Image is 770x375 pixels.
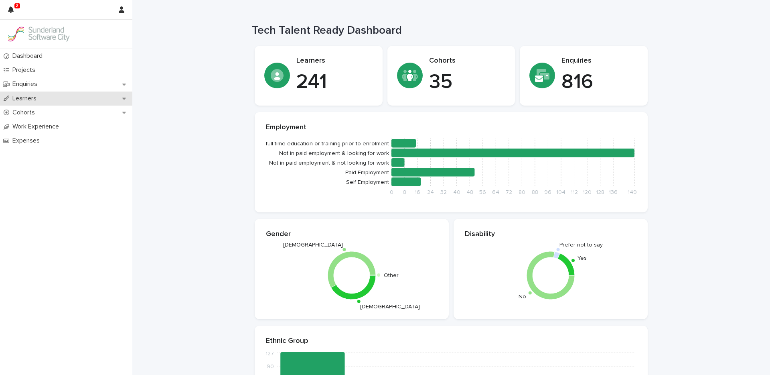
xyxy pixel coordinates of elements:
[532,190,538,195] tspan: 88
[427,190,434,195] tspan: 24
[453,190,460,195] tspan: 40
[403,190,406,195] tspan: 8
[519,294,526,300] text: No
[296,70,373,94] p: 241
[296,57,373,65] p: Learners
[429,70,506,94] p: 35
[415,190,420,195] tspan: 16
[384,273,399,278] text: Other
[561,70,638,94] p: 816
[265,351,274,357] tspan: 127
[492,190,499,195] tspan: 64
[9,52,49,60] p: Dashboard
[345,170,389,175] tspan: Paid Employment
[266,123,636,132] p: Employment
[9,80,44,88] p: Enquiries
[466,190,473,195] tspan: 48
[260,141,389,147] tspan: In full-time education or training prior to enrolment
[571,190,578,195] tspan: 112
[283,242,343,248] text: [DEMOGRAPHIC_DATA]
[9,137,46,145] p: Expenses
[252,24,645,38] h1: Tech Talent Ready Dashboard
[465,230,636,239] p: Disability
[429,57,506,65] p: Cohorts
[479,190,486,195] tspan: 56
[9,123,65,130] p: Work Experience
[628,190,637,195] tspan: 149
[267,364,274,369] tspan: 90
[609,190,618,195] tspan: 136
[544,190,551,195] tspan: 96
[16,3,18,8] p: 2
[266,230,438,239] p: Gender
[269,160,389,166] tspan: Not in paid employment & not looking for work
[440,190,447,195] tspan: 32
[279,151,389,156] tspan: Not in paid employment & looking for work
[266,337,636,346] p: Ethnic Group
[9,66,42,74] p: Projects
[346,179,389,185] tspan: Self Employment
[556,190,565,195] tspan: 104
[506,190,512,195] tspan: 72
[9,109,41,116] p: Cohorts
[577,255,587,261] text: Yes
[6,26,71,42] img: GVzBcg19RCOYju8xzymn
[360,304,420,310] text: [DEMOGRAPHIC_DATA]
[561,57,638,65] p: Enquiries
[583,190,592,195] tspan: 120
[390,190,393,195] tspan: 0
[596,190,604,195] tspan: 128
[9,95,43,102] p: Learners
[519,190,525,195] tspan: 80
[8,5,18,19] div: 2
[559,242,603,248] text: Prefer not to say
